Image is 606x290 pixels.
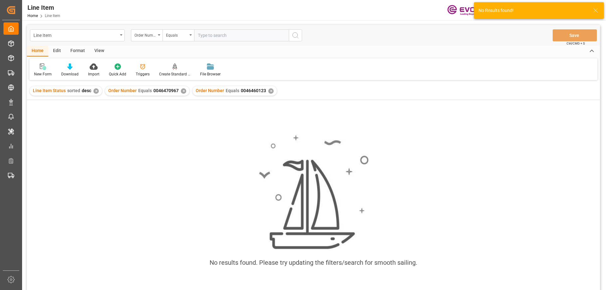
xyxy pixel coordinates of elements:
img: Evonik-brand-mark-Deep-Purple-RGB.jpeg_1700498283.jpeg [447,5,488,16]
div: Format [66,46,90,56]
div: Download [61,71,79,77]
div: No Results found! [478,7,587,14]
span: 0046460123 [241,88,266,93]
div: ✕ [181,88,186,94]
div: Create Standard Shipment [159,71,191,77]
div: Home [27,46,48,56]
div: Quick Add [109,71,126,77]
input: Type to search [194,29,289,41]
div: Import [88,71,99,77]
span: Equals [138,88,152,93]
span: 0046470967 [153,88,179,93]
a: Home [27,14,38,18]
button: search button [289,29,302,41]
button: open menu [163,29,194,41]
span: Ctrl/CMD + S [567,41,585,46]
span: Order Number [108,88,137,93]
div: Line Item [33,31,118,39]
div: Edit [48,46,66,56]
div: New Form [34,71,52,77]
span: sorted [67,88,80,93]
span: Order Number [196,88,224,93]
button: open menu [30,29,125,41]
div: View [90,46,109,56]
div: Line Item [27,3,60,12]
div: Triggers [136,71,150,77]
img: smooth_sailing.jpeg [258,134,369,250]
div: No results found. Please try updating the filters/search for smooth sailing. [210,258,417,267]
span: Equals [226,88,239,93]
span: Line Item Status [33,88,66,93]
div: File Browser [200,71,221,77]
button: Save [553,29,597,41]
button: open menu [131,29,163,41]
div: Order Number [134,31,156,38]
div: Equals [166,31,187,38]
div: ✕ [268,88,274,94]
div: ✕ [93,88,99,94]
span: desc [82,88,91,93]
